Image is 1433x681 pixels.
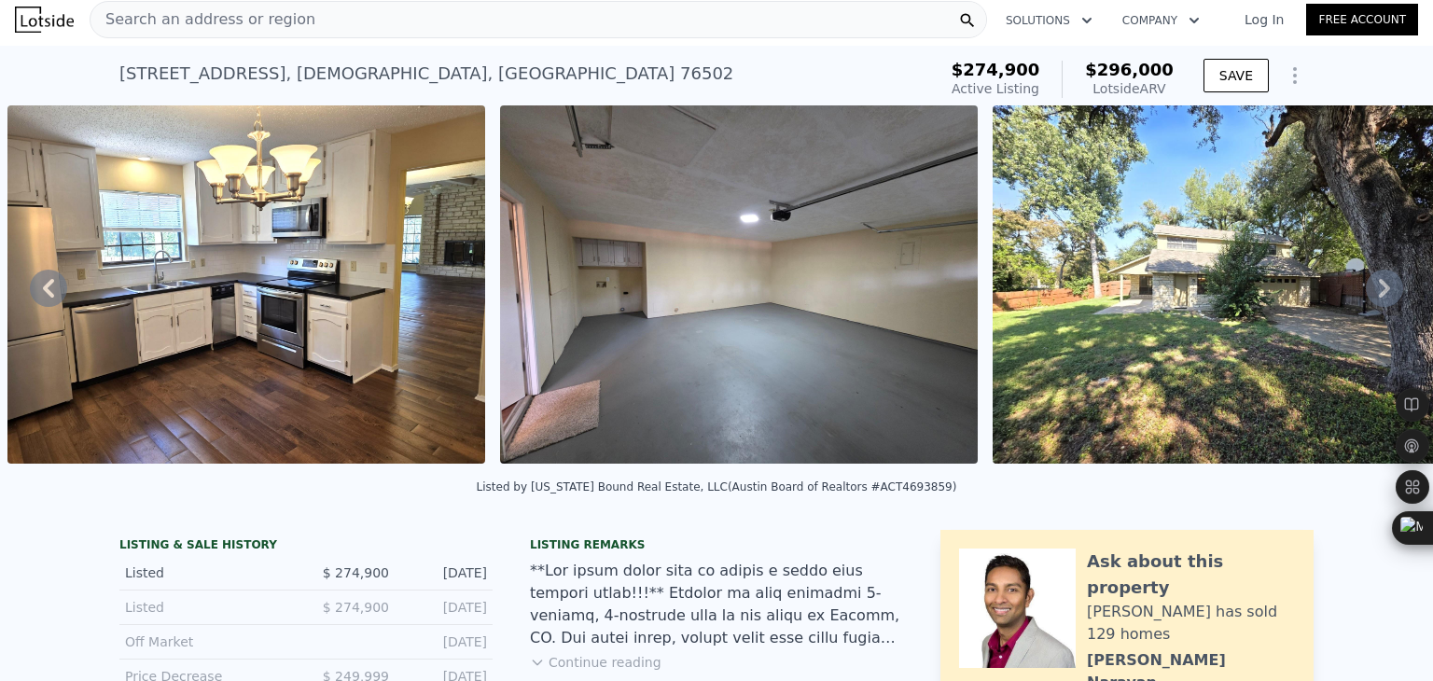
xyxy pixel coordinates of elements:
div: [STREET_ADDRESS] , [DEMOGRAPHIC_DATA] , [GEOGRAPHIC_DATA] 76502 [119,61,733,87]
img: Sale: 169724074 Parcel: 95803830 [7,105,485,464]
div: [DATE] [404,563,487,582]
button: Company [1107,4,1215,37]
div: Listed by [US_STATE] Bound Real Estate, LLC (Austin Board of Realtors #ACT4693859) [477,480,957,493]
button: Show Options [1276,57,1314,94]
a: Log In [1222,10,1306,29]
a: Free Account [1306,4,1418,35]
button: Solutions [991,4,1107,37]
div: [PERSON_NAME] has sold 129 homes [1087,601,1295,646]
div: [DATE] [404,632,487,651]
div: Lotside ARV [1085,79,1174,98]
div: [DATE] [404,598,487,617]
span: Search an address or region [90,8,315,31]
span: $ 274,900 [323,600,389,615]
img: Lotside [15,7,74,33]
button: SAVE [1203,59,1269,92]
span: Active Listing [952,81,1039,96]
span: $296,000 [1085,60,1174,79]
div: Off Market [125,632,291,651]
div: LISTING & SALE HISTORY [119,537,493,556]
button: Continue reading [530,653,661,672]
img: Sale: 169724074 Parcel: 95803830 [500,105,978,464]
span: $ 274,900 [323,565,389,580]
div: **Lor ipsum dolor sita co adipis e seddo eius tempori utlab!!!** Etdolor ma aliq enimadmi 5-venia... [530,560,903,649]
span: $274,900 [952,60,1040,79]
div: Listing remarks [530,537,903,552]
div: Listed [125,598,291,617]
div: Listed [125,563,291,582]
div: Ask about this property [1087,549,1295,601]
